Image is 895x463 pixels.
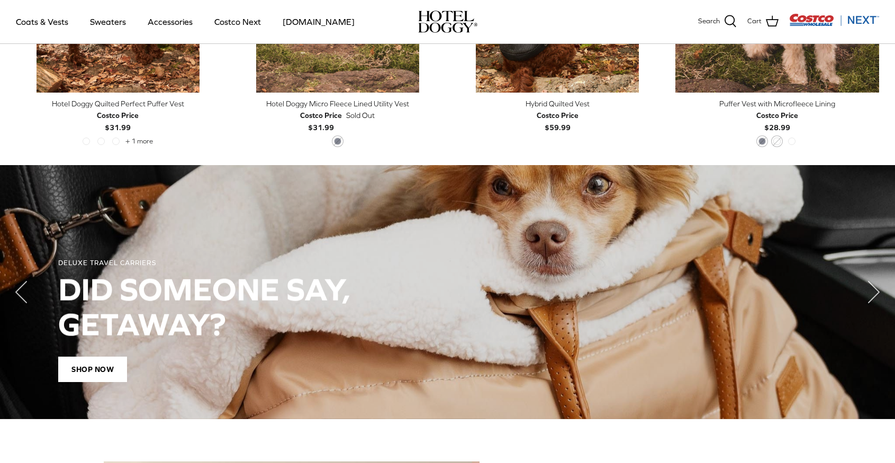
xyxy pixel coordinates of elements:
[80,4,135,40] a: Sweaters
[346,110,375,121] span: Sold Out
[789,13,879,26] img: Costco Next
[58,357,127,382] span: Shop Now
[16,98,220,133] a: Hotel Doggy Quilted Perfect Puffer Vest Costco Price$31.99
[418,11,477,33] img: hoteldoggycom
[756,110,798,131] b: $28.99
[698,15,737,29] a: Search
[675,98,879,133] a: Puffer Vest with Microfleece Lining Costco Price$28.99
[456,98,659,110] div: Hybrid Quilted Vest
[205,4,270,40] a: Costco Next
[675,98,879,110] div: Puffer Vest with Microfleece Lining
[300,110,342,121] div: Costco Price
[853,271,895,313] button: Next
[747,15,779,29] a: Cart
[97,110,139,131] b: $31.99
[789,20,879,28] a: Visit Costco Next
[138,4,202,40] a: Accessories
[300,110,342,131] b: $31.99
[16,98,220,110] div: Hotel Doggy Quilted Perfect Puffer Vest
[58,259,837,268] div: DELUXE TRAVEL CARRIERS
[537,110,578,121] div: Costco Price
[747,16,762,27] span: Cart
[418,11,477,33] a: hoteldoggy.com hoteldoggycom
[125,138,153,145] span: + 1 more
[6,4,78,40] a: Coats & Vests
[58,272,837,342] h2: DID SOMEONE SAY, GETAWAY?
[698,16,720,27] span: Search
[537,110,578,131] b: $59.99
[97,110,139,121] div: Costco Price
[456,98,659,133] a: Hybrid Quilted Vest Costco Price$59.99
[236,98,439,133] a: Hotel Doggy Micro Fleece Lined Utility Vest Costco Price$31.99 Sold Out
[756,110,798,121] div: Costco Price
[236,98,439,110] div: Hotel Doggy Micro Fleece Lined Utility Vest
[273,4,364,40] a: [DOMAIN_NAME]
